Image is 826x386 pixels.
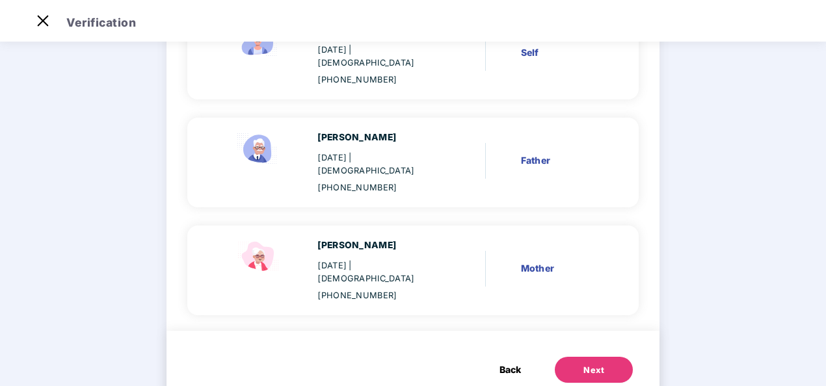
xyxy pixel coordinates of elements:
div: Self [521,45,601,60]
img: svg+xml;base64,PHN2ZyB4bWxucz0iaHR0cDovL3d3dy53My5vcmcvMjAwMC9zdmciIHdpZHRoPSI1NCIgaGVpZ2h0PSIzOC... [232,238,284,275]
div: [PHONE_NUMBER] [317,73,438,86]
span: Back [500,363,521,377]
div: [DATE] [317,151,438,177]
div: [DATE] [317,44,438,70]
div: [PERSON_NAME] [317,238,438,253]
div: Mother [521,261,601,276]
div: Father [521,153,601,168]
div: Next [583,364,604,377]
div: [DATE] [317,259,438,285]
div: [PHONE_NUMBER] [317,289,438,302]
div: [PHONE_NUMBER] [317,181,438,194]
button: Back [486,357,534,383]
img: svg+xml;base64,PHN2ZyBpZD0iRmF0aGVyX2ljb24iIHhtbG5zPSJodHRwOi8vd3d3LnczLm9yZy8yMDAwL3N2ZyIgeG1sbn... [232,131,284,167]
div: [PERSON_NAME] [317,131,438,145]
button: Next [555,357,633,383]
